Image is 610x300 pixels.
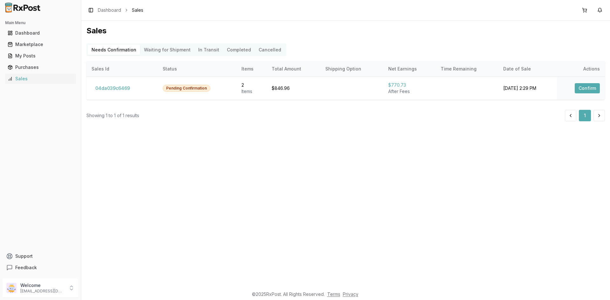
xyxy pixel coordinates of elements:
button: Dashboard [3,28,78,38]
a: Sales [5,73,76,84]
img: RxPost Logo [3,3,43,13]
th: Date of Sale [498,61,557,77]
a: Marketplace [5,39,76,50]
div: Item s [241,88,261,95]
div: My Posts [8,53,73,59]
div: Dashboard [8,30,73,36]
button: Completed [223,45,255,55]
button: Sales [3,74,78,84]
th: Actions [557,61,605,77]
button: Feedback [3,262,78,273]
div: Marketplace [8,41,73,48]
a: Dashboard [5,27,76,39]
a: My Posts [5,50,76,62]
th: Time Remaining [436,61,498,77]
button: In Transit [194,45,223,55]
div: $770.73 [388,82,431,88]
span: Sales [132,7,143,13]
button: 1 [579,110,591,121]
p: Welcome [20,282,64,289]
nav: breadcrumb [98,7,143,13]
th: Net Earnings [383,61,436,77]
button: Cancelled [255,45,285,55]
th: Items [236,61,267,77]
th: Sales Id [86,61,158,77]
button: 04da039c6469 [91,83,134,93]
button: Purchases [3,62,78,72]
button: Needs Confirmation [88,45,140,55]
a: Purchases [5,62,76,73]
th: Shipping Option [320,61,383,77]
h2: Main Menu [5,20,76,25]
div: Sales [8,76,73,82]
div: $846.96 [272,85,315,91]
button: Confirm [575,83,600,93]
h1: Sales [86,26,605,36]
button: Waiting for Shipment [140,45,194,55]
div: [DATE] 2:29 PM [503,85,552,91]
a: Terms [327,291,340,297]
a: Dashboard [98,7,121,13]
button: My Posts [3,51,78,61]
div: After Fees [388,88,431,95]
div: 2 [241,82,261,88]
img: User avatar [6,283,17,293]
th: Total Amount [267,61,321,77]
div: Purchases [8,64,73,70]
p: [EMAIL_ADDRESS][DOMAIN_NAME] [20,289,64,294]
span: Feedback [15,264,37,271]
a: Privacy [343,291,358,297]
div: Showing 1 to 1 of 1 results [86,112,139,119]
button: Support [3,250,78,262]
div: Pending Confirmation [163,85,210,92]
button: Marketplace [3,39,78,50]
th: Status [158,61,236,77]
